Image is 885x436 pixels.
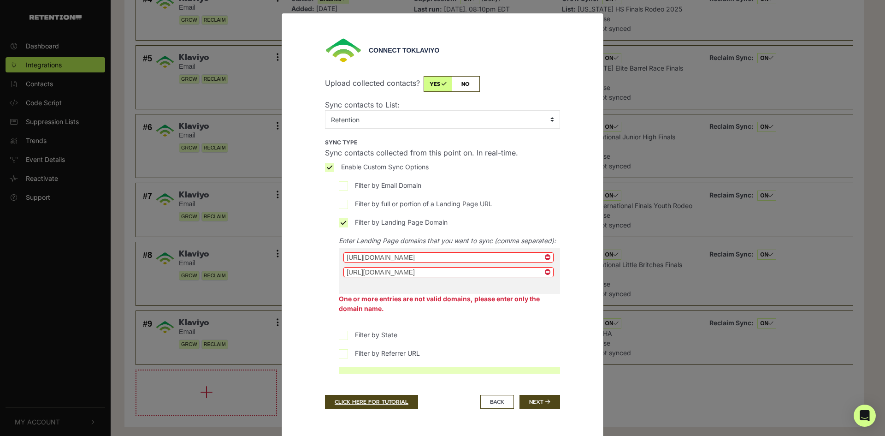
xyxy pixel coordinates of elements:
button: Next [519,395,560,409]
span: Filter by full or portion of a Landing Page URL [355,199,492,209]
span: Enable Custom Sync Options [341,162,429,172]
button: BACK [480,395,514,409]
div: Matching Emails (last 7 days): [371,373,483,382]
button: Refresh [483,373,528,382]
div: Connect to [369,46,560,55]
p: Upload collected contacts? [325,76,560,92]
strong: 0 [475,373,480,382]
li: https://www.nationaltrailersource.com/--2025battleofthebrands [343,267,554,277]
span: × [542,268,553,277]
span: Sync contacts collected from this point on. In real-time. [325,148,518,157]
u: Refresh [485,373,512,382]
p: Sync contacts to List: [325,99,560,110]
span: Filter by State [355,330,397,340]
span: One or more entries are not valid domains, please enter only the domain name. [339,294,560,313]
span: Filter by Landing Page Domain [355,217,448,227]
span: × [542,253,553,262]
a: CLICK HERE FOR TUTORIAL [325,395,418,409]
strong: Sync type [325,139,357,146]
span: Klaviyo [411,47,439,54]
li: https://www.nationaltrailersource.com/--2025battleofthebrands [343,252,554,263]
span: Filter by Referrer URL [355,348,420,358]
span: Filter by Email Domain [355,180,421,190]
em: Enter Landing Page domains that you want to sync (comma separated): [339,236,560,245]
div: Open Intercom Messenger [854,405,876,427]
img: Klaviyo [325,32,362,69]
